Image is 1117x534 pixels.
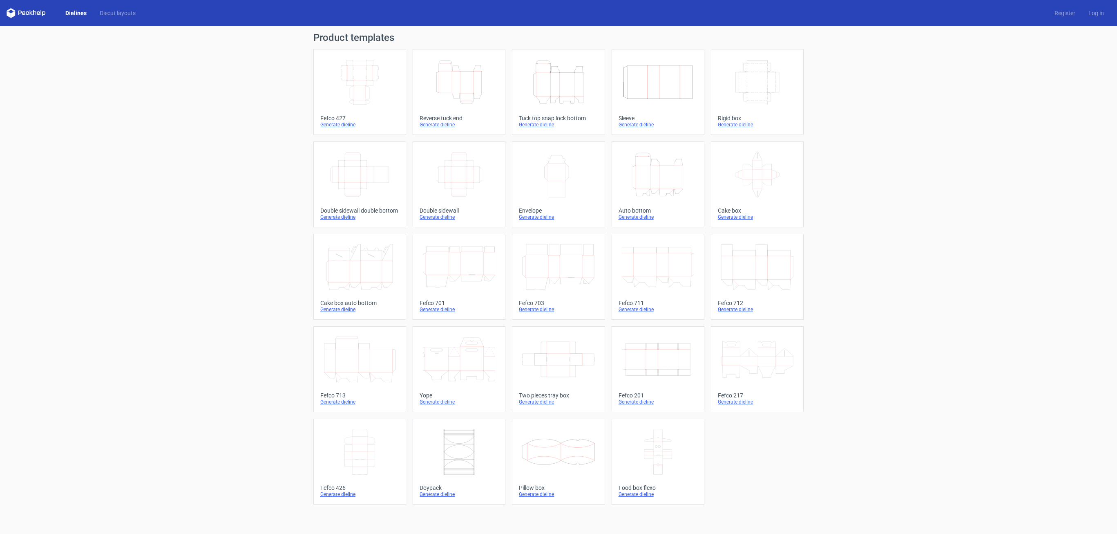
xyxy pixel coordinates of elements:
[413,326,505,412] a: YopeGenerate dieline
[718,392,797,399] div: Fefco 217
[420,207,498,214] div: Double sidewall
[59,9,93,17] a: Dielines
[320,207,399,214] div: Double sidewall double bottom
[320,214,399,220] div: Generate dieline
[512,49,605,135] a: Tuck top snap lock bottomGenerate dieline
[519,115,598,121] div: Tuck top snap lock bottom
[512,234,605,320] a: Fefco 703Generate dieline
[612,141,704,227] a: Auto bottomGenerate dieline
[512,326,605,412] a: Two pieces tray boxGenerate dieline
[619,300,697,306] div: Fefco 711
[313,33,804,43] h1: Product templates
[711,234,804,320] a: Fefco 712Generate dieline
[711,49,804,135] a: Rigid boxGenerate dieline
[420,300,498,306] div: Fefco 701
[420,485,498,491] div: Doypack
[313,49,406,135] a: Fefco 427Generate dieline
[612,419,704,505] a: Food box flexoGenerate dieline
[320,485,399,491] div: Fefco 426
[413,141,505,227] a: Double sidewallGenerate dieline
[519,485,598,491] div: Pillow box
[718,399,797,405] div: Generate dieline
[619,121,697,128] div: Generate dieline
[313,326,406,412] a: Fefco 713Generate dieline
[420,392,498,399] div: Yope
[619,491,697,498] div: Generate dieline
[619,214,697,220] div: Generate dieline
[420,121,498,128] div: Generate dieline
[619,306,697,313] div: Generate dieline
[313,234,406,320] a: Cake box auto bottomGenerate dieline
[718,300,797,306] div: Fefco 712
[718,115,797,121] div: Rigid box
[612,49,704,135] a: SleeveGenerate dieline
[320,300,399,306] div: Cake box auto bottom
[320,306,399,313] div: Generate dieline
[519,491,598,498] div: Generate dieline
[413,419,505,505] a: DoypackGenerate dieline
[420,115,498,121] div: Reverse tuck end
[519,214,598,220] div: Generate dieline
[320,392,399,399] div: Fefco 713
[718,214,797,220] div: Generate dieline
[519,121,598,128] div: Generate dieline
[1048,9,1082,17] a: Register
[711,326,804,412] a: Fefco 217Generate dieline
[519,392,598,399] div: Two pieces tray box
[320,121,399,128] div: Generate dieline
[619,207,697,214] div: Auto bottom
[420,306,498,313] div: Generate dieline
[519,300,598,306] div: Fefco 703
[718,121,797,128] div: Generate dieline
[313,141,406,227] a: Double sidewall double bottomGenerate dieline
[420,399,498,405] div: Generate dieline
[420,491,498,498] div: Generate dieline
[512,141,605,227] a: EnvelopeGenerate dieline
[519,399,598,405] div: Generate dieline
[320,115,399,121] div: Fefco 427
[93,9,142,17] a: Diecut layouts
[619,485,697,491] div: Food box flexo
[711,141,804,227] a: Cake boxGenerate dieline
[612,234,704,320] a: Fefco 711Generate dieline
[619,399,697,405] div: Generate dieline
[1082,9,1110,17] a: Log in
[313,419,406,505] a: Fefco 426Generate dieline
[512,419,605,505] a: Pillow boxGenerate dieline
[619,392,697,399] div: Fefco 201
[619,115,697,121] div: Sleeve
[718,207,797,214] div: Cake box
[519,306,598,313] div: Generate dieline
[320,399,399,405] div: Generate dieline
[413,234,505,320] a: Fefco 701Generate dieline
[519,207,598,214] div: Envelope
[420,214,498,220] div: Generate dieline
[718,306,797,313] div: Generate dieline
[320,491,399,498] div: Generate dieline
[612,326,704,412] a: Fefco 201Generate dieline
[413,49,505,135] a: Reverse tuck endGenerate dieline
